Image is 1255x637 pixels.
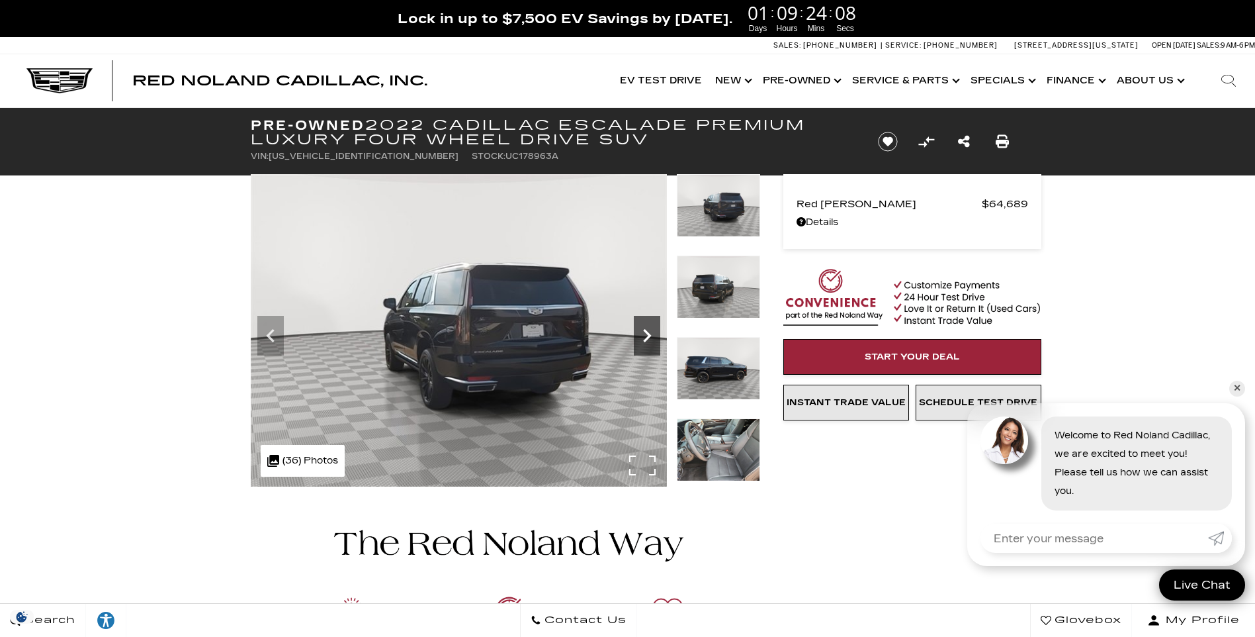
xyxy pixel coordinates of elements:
[677,418,760,481] img: Used 2022 Black Raven Cadillac Premium Luxury image 10
[1110,54,1189,107] a: About Us
[881,42,1001,49] a: Service: [PHONE_NUMBER]
[833,23,858,34] span: Secs
[746,23,771,34] span: Days
[261,445,345,477] div: (36) Photos
[773,41,801,50] span: Sales:
[251,117,365,133] strong: Pre-Owned
[1030,604,1132,637] a: Glovebox
[833,3,858,22] span: 08
[958,132,970,151] a: Share this Pre-Owned 2022 Cadillac Escalade Premium Luxury Four Wheel Drive SUV
[269,152,458,161] span: [US_VEHICLE_IDENTIFICATION_NUMBER]
[7,610,37,624] section: Click to Open Cookie Consent Modal
[800,3,804,23] span: :
[803,41,877,50] span: [PHONE_NUMBER]
[251,152,269,161] span: VIN:
[541,611,627,630] span: Contact Us
[709,54,756,107] a: New
[775,23,800,34] span: Hours
[787,397,906,408] span: Instant Trade Value
[916,385,1041,420] a: Schedule Test Drive
[829,3,833,23] span: :
[257,316,284,356] div: Previous
[472,152,505,161] span: Stock:
[132,74,427,87] a: Red Noland Cadillac, Inc.
[1040,54,1110,107] a: Finance
[1197,41,1221,50] span: Sales:
[865,352,960,362] span: Start Your Deal
[804,23,829,34] span: Mins
[845,54,964,107] a: Service & Parts
[251,118,856,147] h1: 2022 Cadillac Escalade Premium Luxury Four Wheel Drive SUV
[783,385,909,420] a: Instant Trade Value
[1014,41,1139,50] a: [STREET_ADDRESS][US_STATE]
[797,195,1028,213] a: Red [PERSON_NAME] $64,689
[771,3,775,23] span: :
[916,132,936,152] button: Compare Vehicle
[251,174,667,487] img: Used 2022 Black Raven Cadillac Premium Luxury image 7
[804,3,829,22] span: 24
[677,174,760,237] img: Used 2022 Black Raven Cadillac Premium Luxury image 7
[7,610,37,624] img: Opt-Out Icon
[1051,611,1121,630] span: Glovebox
[1233,7,1248,23] a: Close
[756,54,845,107] a: Pre-Owned
[746,3,771,22] span: 01
[1160,611,1240,630] span: My Profile
[677,256,760,318] img: Used 2022 Black Raven Cadillac Premium Luxury image 8
[775,3,800,22] span: 09
[797,195,982,213] span: Red [PERSON_NAME]
[980,524,1208,553] input: Enter your message
[1041,416,1232,511] div: Welcome to Red Noland Cadillac, we are excited to meet you! Please tell us how we can assist you.
[1159,569,1245,601] a: Live Chat
[982,195,1028,213] span: $64,689
[86,604,126,637] a: Explore your accessibility options
[132,73,427,89] span: Red Noland Cadillac, Inc.
[21,611,75,630] span: Search
[613,54,709,107] a: EV Test Drive
[1152,41,1195,50] span: Open [DATE]
[797,213,1028,232] a: Details
[964,54,1040,107] a: Specials
[873,131,902,152] button: Save vehicle
[1221,41,1255,50] span: 9 AM-6 PM
[398,10,732,27] span: Lock in up to $7,500 EV Savings by [DATE].
[1208,524,1232,553] a: Submit
[520,604,637,637] a: Contact Us
[1202,54,1255,107] div: Search
[919,397,1037,408] span: Schedule Test Drive
[1132,604,1255,637] button: Open user profile menu
[924,41,998,50] span: [PHONE_NUMBER]
[996,132,1009,151] a: Print this Pre-Owned 2022 Cadillac Escalade Premium Luxury Four Wheel Drive SUV
[86,611,126,630] div: Explore your accessibility options
[677,337,760,400] img: Used 2022 Black Raven Cadillac Premium Luxury image 9
[505,152,558,161] span: UC178963A
[980,416,1028,464] img: Agent profile photo
[885,41,922,50] span: Service:
[1167,577,1237,593] span: Live Chat
[773,42,881,49] a: Sales: [PHONE_NUMBER]
[26,68,93,93] img: Cadillac Dark Logo with Cadillac White Text
[634,316,660,356] div: Next
[783,339,1041,375] a: Start Your Deal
